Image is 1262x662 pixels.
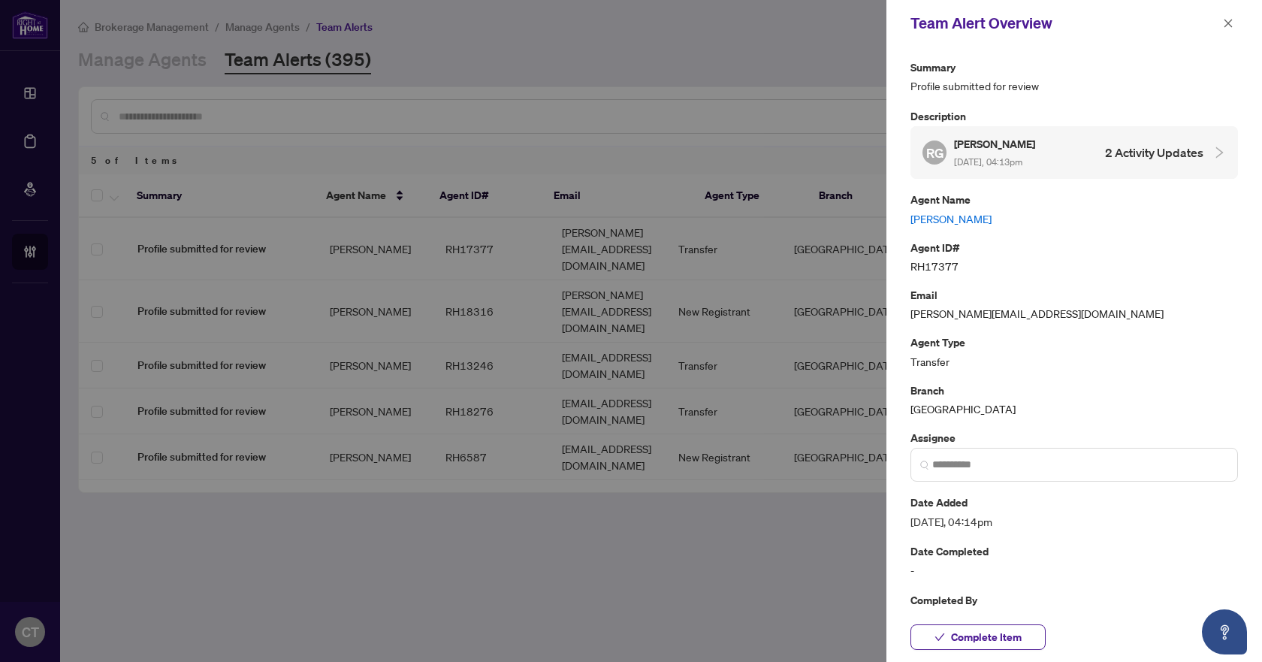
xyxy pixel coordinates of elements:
p: Agent ID# [910,239,1238,256]
h4: 2 Activity Updates [1105,144,1203,162]
span: Profile submitted for review [910,77,1238,95]
div: RH17377 [910,239,1238,274]
p: Date Completed [910,543,1238,560]
button: Complete Item [910,624,1046,650]
p: Completed By [910,591,1238,609]
div: [GEOGRAPHIC_DATA] [910,382,1238,417]
p: Agent Type [910,334,1238,351]
span: Complete Item [951,625,1022,649]
p: Summary [910,59,1238,76]
span: - [910,610,1238,627]
p: Agent Name [910,191,1238,208]
div: Transfer [910,334,1238,369]
span: collapsed [1212,146,1226,159]
p: Email [910,286,1238,304]
span: - [910,562,1238,579]
p: Description [910,107,1238,125]
a: [PERSON_NAME] [910,210,1238,227]
div: [PERSON_NAME][EMAIL_ADDRESS][DOMAIN_NAME] [910,286,1238,322]
p: Date Added [910,494,1238,511]
span: [DATE], 04:13pm [954,156,1022,168]
div: Team Alert Overview [910,12,1218,35]
p: Branch [910,382,1238,399]
h5: [PERSON_NAME] [954,135,1037,153]
span: check [934,632,945,642]
span: [DATE], 04:14pm [910,513,1238,531]
span: close [1223,18,1233,29]
div: RG[PERSON_NAME] [DATE], 04:13pm2 Activity Updates [910,126,1238,179]
img: search_icon [920,461,929,470]
p: Assignee [910,429,1238,446]
span: RG [925,143,943,163]
button: Open asap [1202,609,1247,654]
